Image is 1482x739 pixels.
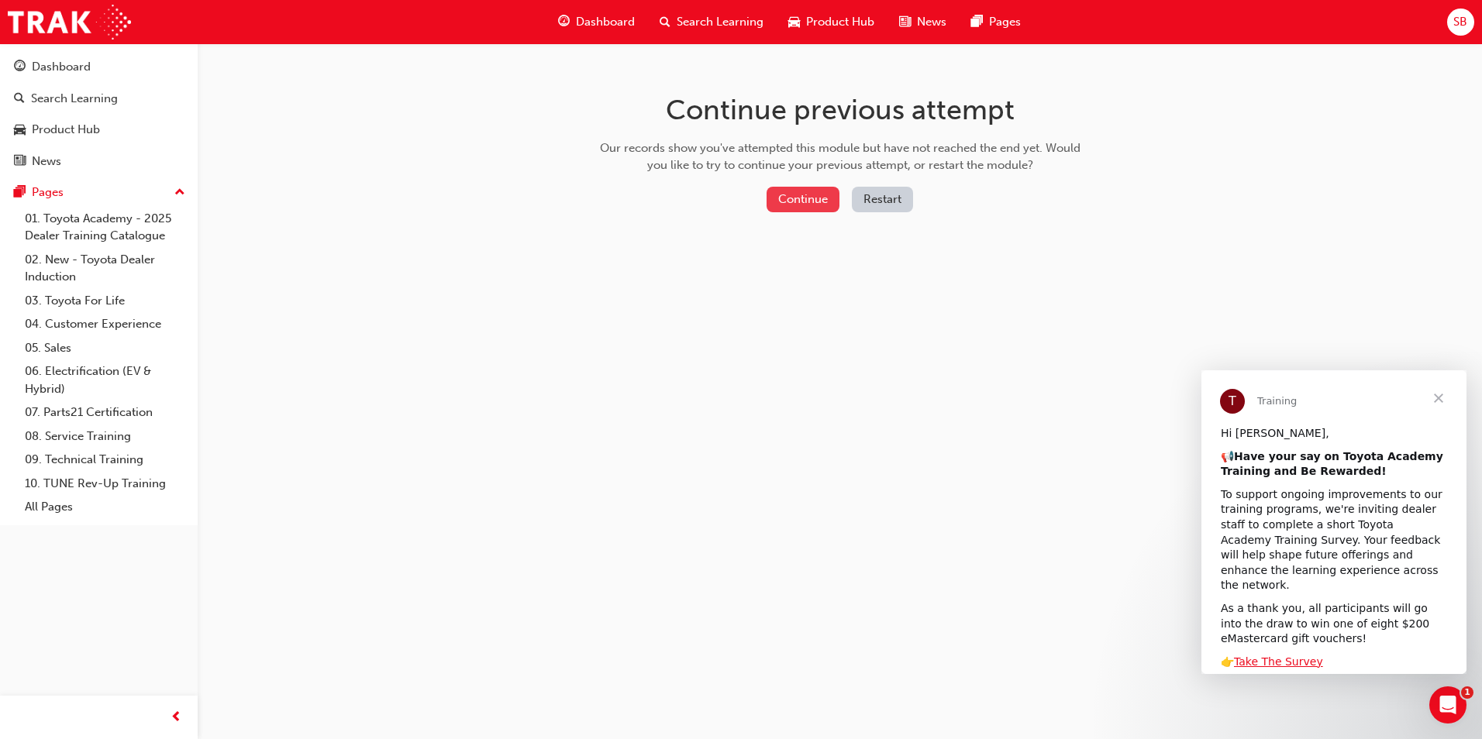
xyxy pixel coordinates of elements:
[14,186,26,200] span: pages-icon
[6,147,191,176] a: News
[767,187,839,212] button: Continue
[677,13,763,31] span: Search Learning
[576,13,635,31] span: Dashboard
[647,6,776,38] a: search-iconSearch Learning
[19,400,191,424] a: 07. Parts21 Certification
[19,495,191,519] a: All Pages
[14,155,26,169] span: news-icon
[1447,9,1474,36] button: SB
[19,336,191,360] a: 05. Sales
[546,6,647,38] a: guage-iconDashboard
[32,153,61,170] div: News
[6,178,191,207] button: Pages
[32,121,100,139] div: Product Hub
[19,359,191,400] a: 06. Electrification (EV & Hybrid)
[19,312,191,336] a: 04. Customer Experience
[1461,686,1473,699] span: 1
[8,5,131,40] img: Trak
[660,12,670,32] span: search-icon
[776,6,887,38] a: car-iconProduct Hub
[887,6,959,38] a: news-iconNews
[558,12,570,32] span: guage-icon
[19,248,191,289] a: 02. New - Toyota Dealer Induction
[852,187,913,212] button: Restart
[174,183,185,203] span: up-icon
[14,60,26,74] span: guage-icon
[14,123,26,137] span: car-icon
[6,53,191,81] a: Dashboard
[14,92,25,106] span: search-icon
[6,115,191,144] a: Product Hub
[899,12,911,32] span: news-icon
[19,472,191,496] a: 10. TUNE Rev-Up Training
[19,207,191,248] a: 01. Toyota Academy - 2025 Dealer Training Catalogue
[19,424,191,449] a: 08. Service Training
[806,13,874,31] span: Product Hub
[171,708,182,727] span: prev-icon
[971,12,983,32] span: pages-icon
[1429,686,1466,724] iframe: Intercom live chat
[6,84,191,113] a: Search Learning
[1201,370,1466,674] iframe: Intercom live chat message
[595,93,1086,127] h1: Continue previous attempt
[788,12,800,32] span: car-icon
[989,13,1021,31] span: Pages
[19,448,191,472] a: 09. Technical Training
[595,139,1086,174] div: Our records show you've attempted this module but have not reached the end yet. Would you like to...
[19,289,191,313] a: 03. Toyota For Life
[917,13,946,31] span: News
[1453,13,1467,31] span: SB
[959,6,1033,38] a: pages-iconPages
[31,90,118,108] div: Search Learning
[32,184,64,201] div: Pages
[32,58,91,76] div: Dashboard
[6,50,191,178] button: DashboardSearch LearningProduct HubNews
